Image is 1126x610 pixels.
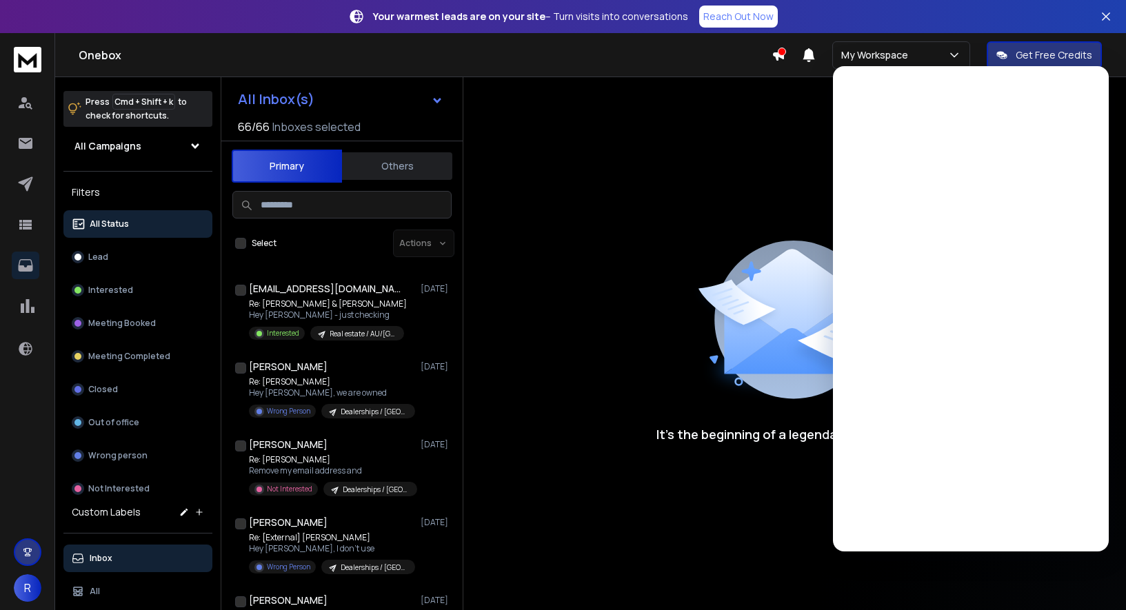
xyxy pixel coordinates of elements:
[341,562,407,573] p: Dealerships / [GEOGRAPHIC_DATA]
[63,545,212,572] button: Inbox
[249,543,414,554] p: Hey [PERSON_NAME], I don't use
[421,361,452,372] p: [DATE]
[342,151,452,181] button: Others
[63,343,212,370] button: Meeting Completed
[249,360,328,374] h1: [PERSON_NAME]
[63,276,212,304] button: Interested
[249,387,414,398] p: Hey [PERSON_NAME], we are owned
[249,593,328,607] h1: [PERSON_NAME]
[249,532,414,543] p: Re: [External] [PERSON_NAME]
[88,285,133,296] p: Interested
[249,454,414,465] p: Re: [PERSON_NAME]
[90,553,112,564] p: Inbox
[63,183,212,202] h3: Filters
[341,407,407,417] p: Dealerships / [GEOGRAPHIC_DATA]
[88,252,108,263] p: Lead
[703,10,774,23] p: Reach Out Now
[373,10,545,23] strong: Your warmest leads are on your site
[699,6,778,28] a: Reach Out Now
[421,517,452,528] p: [DATE]
[88,450,148,461] p: Wrong person
[63,132,212,160] button: All Campaigns
[252,238,277,249] label: Select
[79,47,772,63] h1: Onebox
[267,484,312,494] p: Not Interested
[249,309,407,321] p: Hey [PERSON_NAME] - just checking
[63,210,212,238] button: All Status
[249,298,407,309] p: Re: [PERSON_NAME] & [PERSON_NAME]
[249,376,414,387] p: Re: [PERSON_NAME]
[90,586,100,597] p: All
[238,119,270,135] span: 66 / 66
[238,92,314,106] h1: All Inbox(s)
[1016,48,1092,62] p: Get Free Credits
[63,309,212,337] button: Meeting Booked
[267,328,299,338] p: Interested
[987,41,1102,69] button: Get Free Credits
[232,150,342,183] button: Primary
[373,10,688,23] p: – Turn visits into conversations
[421,283,452,294] p: [DATE]
[267,406,310,416] p: Wrong Person
[272,119,361,135] h3: Inboxes selected
[227,85,454,113] button: All Inbox(s)
[833,66,1109,551] iframe: Intercom live chat
[249,516,328,529] h1: [PERSON_NAME]
[88,318,156,329] p: Meeting Booked
[63,376,212,403] button: Closed
[249,438,328,451] h1: [PERSON_NAME]
[90,218,129,230] p: All Status
[88,351,170,362] p: Meeting Completed
[63,475,212,502] button: Not Interested
[63,442,212,469] button: Wrong person
[14,574,41,602] button: R
[267,562,310,572] p: Wrong Person
[112,94,175,110] span: Cmd + Shift + k
[841,48,914,62] p: My Workspace
[72,505,141,519] h3: Custom Labels
[88,417,139,428] p: Out of office
[656,425,934,444] p: It’s the beginning of a legendary conversation
[249,282,401,296] h1: [EMAIL_ADDRESS][DOMAIN_NAME]
[421,439,452,450] p: [DATE]
[249,465,414,476] p: Remove my email address and
[14,47,41,72] img: logo
[330,329,396,339] p: Real estate / AU/[GEOGRAPHIC_DATA]
[63,243,212,271] button: Lead
[86,95,187,123] p: Press to check for shortcuts.
[88,384,118,395] p: Closed
[63,578,212,605] button: All
[1076,562,1109,596] iframe: Intercom live chat
[74,139,141,153] h1: All Campaigns
[343,485,409,495] p: Dealerships / [GEOGRAPHIC_DATA]
[88,483,150,494] p: Not Interested
[421,595,452,606] p: [DATE]
[63,409,212,436] button: Out of office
